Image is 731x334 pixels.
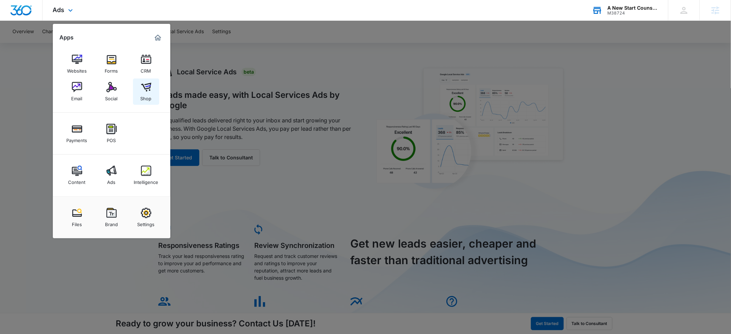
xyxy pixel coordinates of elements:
[67,65,87,74] div: Websites
[105,218,118,227] div: Brand
[152,32,163,43] a: Marketing 360® Dashboard
[105,65,118,74] div: Forms
[60,34,74,41] h2: Apps
[64,78,90,105] a: Email
[67,134,87,143] div: Payments
[98,120,125,147] a: POS
[137,218,155,227] div: Settings
[133,51,159,77] a: CRM
[68,176,86,185] div: Content
[53,6,65,13] span: Ads
[608,5,658,11] div: account name
[72,92,83,101] div: Email
[105,92,118,101] div: Social
[133,204,159,231] a: Settings
[98,162,125,188] a: Ads
[64,204,90,231] a: Files
[107,134,116,143] div: POS
[64,51,90,77] a: Websites
[134,176,158,185] div: Intelligence
[107,176,116,185] div: Ads
[608,11,658,16] div: account id
[98,78,125,105] a: Social
[133,78,159,105] a: Shop
[141,92,152,101] div: Shop
[64,162,90,188] a: Content
[98,51,125,77] a: Forms
[98,204,125,231] a: Brand
[64,120,90,147] a: Payments
[72,218,82,227] div: Files
[141,65,151,74] div: CRM
[133,162,159,188] a: Intelligence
